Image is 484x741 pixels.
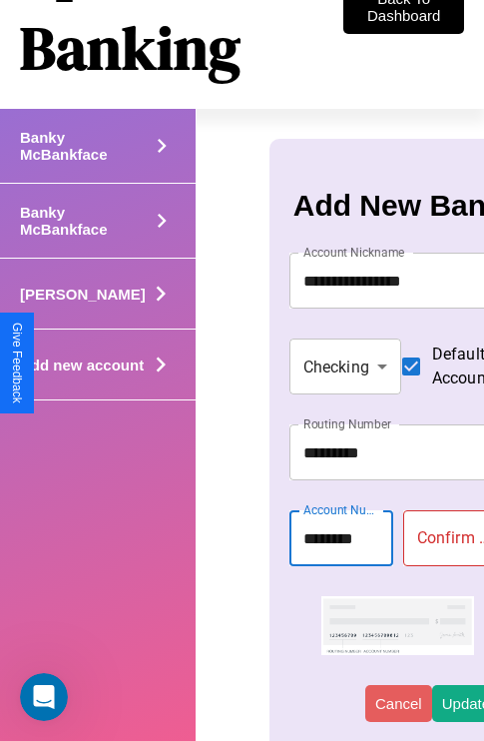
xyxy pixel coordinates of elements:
[289,339,401,394] div: Checking
[303,501,383,518] label: Account Number
[303,415,391,432] label: Routing Number
[20,673,68,721] iframe: Intercom live chat
[321,596,474,654] img: check
[10,323,24,403] div: Give Feedback
[20,129,148,163] h4: Banky McBankface
[303,244,405,261] label: Account Nickname
[20,357,144,373] h4: Add new account
[20,286,146,303] h4: [PERSON_NAME]
[365,685,432,722] button: Cancel
[20,204,148,238] h4: Banky McBankface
